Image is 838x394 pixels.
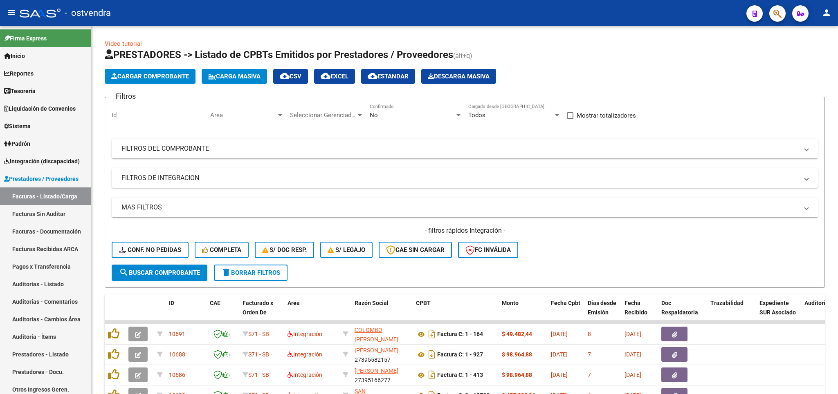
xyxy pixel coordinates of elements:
[621,294,658,330] datatable-header-cell: Fecha Recibido
[280,73,301,80] span: CSV
[588,372,591,378] span: 7
[221,267,231,277] mat-icon: delete
[169,351,185,358] span: 10688
[453,52,472,60] span: (alt+q)
[427,327,437,341] i: Descargar documento
[111,73,189,80] span: Cargar Comprobante
[551,372,568,378] span: [DATE]
[502,331,532,337] strong: $ 49.482,44
[386,246,445,254] span: CAE SIN CARGAR
[288,372,322,378] span: Integración
[548,294,584,330] datatable-header-cell: Fecha Cpbt
[577,111,636,120] span: Mostrar totalizadores
[427,368,437,381] i: Descargar documento
[4,87,36,96] span: Tesorería
[262,246,307,254] span: S/ Doc Resp.
[625,331,641,337] span: [DATE]
[288,331,322,337] span: Integración
[112,198,818,217] mat-expansion-panel-header: MAS FILTROS
[195,242,249,258] button: Completa
[822,8,831,18] mat-icon: person
[321,73,348,80] span: EXCEL
[437,352,483,358] strong: Factura C: 1 - 927
[208,73,261,80] span: Carga Masiva
[707,294,756,330] datatable-header-cell: Trazabilidad
[413,294,499,330] datatable-header-cell: CPBT
[105,49,453,60] span: PRESTADORES -> Listado de CPBTs Emitidos por Prestadores / Proveedores
[355,366,409,383] div: 27395166277
[214,265,288,281] button: Borrar Filtros
[248,331,269,337] span: S71 - SB
[499,294,548,330] datatable-header-cell: Monto
[625,300,647,316] span: Fecha Recibido
[112,139,818,158] mat-expansion-panel-header: FILTROS DEL COMPROBANTE
[105,69,195,84] button: Cargar Comprobante
[370,111,378,119] span: No
[328,246,365,254] span: S/ legajo
[112,226,818,235] h4: - filtros rápidos Integración -
[284,294,339,330] datatable-header-cell: Area
[502,300,519,306] span: Monto
[756,294,801,330] datatable-header-cell: Expediente SUR Asociado
[105,40,142,47] a: Video tutorial
[121,144,798,153] mat-panel-title: FILTROS DEL COMPROBANTE
[379,242,452,258] button: CAE SIN CARGAR
[4,34,47,43] span: Firma Express
[210,111,276,119] span: Area
[416,300,431,306] span: CPBT
[119,246,181,254] span: Conf. no pedidas
[368,73,409,80] span: Estandar
[355,327,398,343] span: COLOMBO [PERSON_NAME]
[551,300,580,306] span: Fecha Cpbt
[588,300,616,316] span: Días desde Emisión
[4,122,31,131] span: Sistema
[314,69,355,84] button: EXCEL
[119,269,200,276] span: Buscar Comprobante
[112,91,140,102] h3: Filtros
[280,71,290,81] mat-icon: cloud_download
[468,111,485,119] span: Todos
[169,300,174,306] span: ID
[551,351,568,358] span: [DATE]
[710,300,744,306] span: Trazabilidad
[465,246,511,254] span: FC Inválida
[502,372,532,378] strong: $ 98.964,88
[121,203,798,212] mat-panel-title: MAS FILTROS
[288,300,300,306] span: Area
[355,300,389,306] span: Razón Social
[112,265,207,281] button: Buscar Comprobante
[351,294,413,330] datatable-header-cell: Razón Social
[207,294,239,330] datatable-header-cell: CAE
[458,242,518,258] button: FC Inválida
[4,174,79,183] span: Prestadores / Proveedores
[427,348,437,361] i: Descargar documento
[661,300,698,316] span: Doc Respaldatoria
[239,294,284,330] datatable-header-cell: Facturado x Orden De
[584,294,621,330] datatable-header-cell: Días desde Emisión
[804,300,829,306] span: Auditoria
[421,69,496,84] button: Descarga Masiva
[121,174,798,183] mat-panel-title: FILTROS DE INTEGRACION
[4,139,30,148] span: Padrón
[810,366,830,386] iframe: Intercom live chat
[320,242,373,258] button: S/ legajo
[202,246,241,254] span: Completa
[625,351,641,358] span: [DATE]
[361,69,415,84] button: Estandar
[368,71,377,81] mat-icon: cloud_download
[658,294,707,330] datatable-header-cell: Doc Respaldatoria
[65,4,111,22] span: - ostvendra
[248,372,269,378] span: S71 - SB
[4,51,25,60] span: Inicio
[112,168,818,188] mat-expansion-panel-header: FILTROS DE INTEGRACION
[625,372,641,378] span: [DATE]
[112,242,189,258] button: Conf. no pedidas
[428,73,490,80] span: Descarga Masiva
[437,331,483,338] strong: Factura C: 1 - 164
[210,300,220,306] span: CAE
[119,267,129,277] mat-icon: search
[273,69,308,84] button: CSV
[243,300,273,316] span: Facturado x Orden De
[290,111,356,119] span: Seleccionar Gerenciador
[355,346,409,363] div: 27395582157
